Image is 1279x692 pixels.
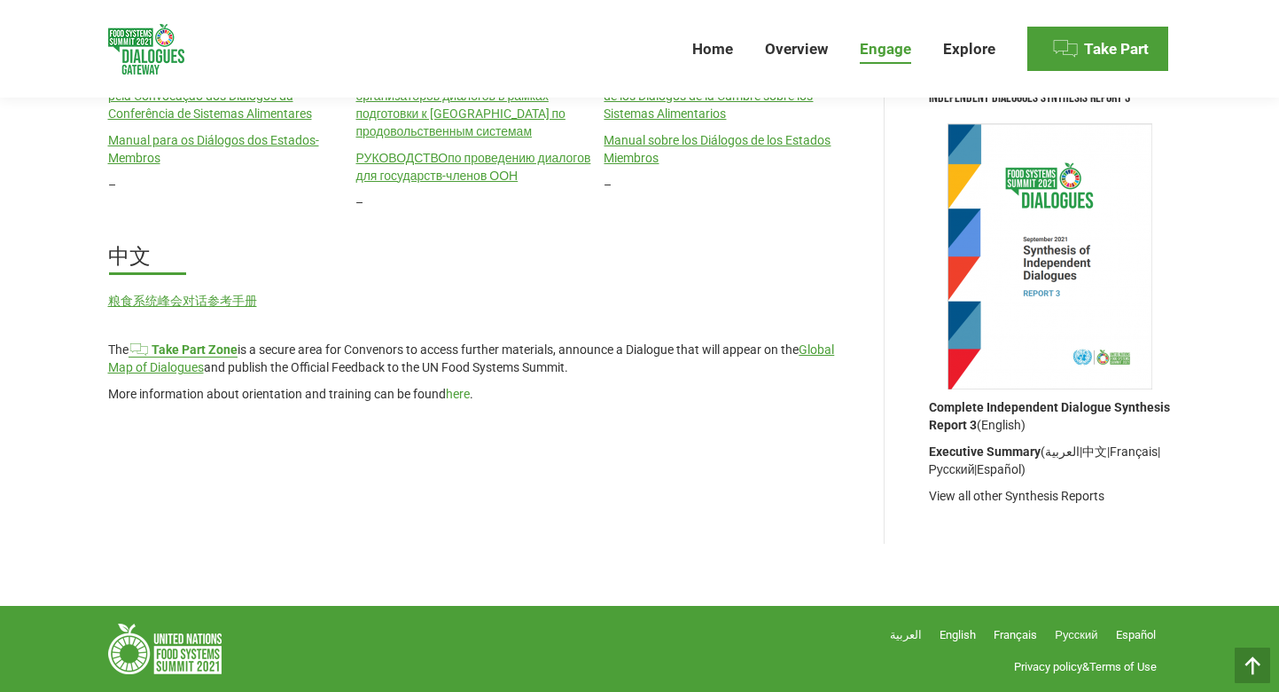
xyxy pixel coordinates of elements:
[994,628,1037,641] span: Français
[1052,35,1079,62] img: Menu icon
[929,123,1172,432] strong: Complete Independent Dialogue Synthesis Report 3
[108,341,839,376] p: The is a secure area for Convenors to access further materials, announce a Dialogue that will app...
[940,628,976,641] span: English
[977,462,1026,476] a: Español)
[929,489,1104,503] a: View all other Synthesis Reports
[108,294,257,308] a: 粮食系统峰会对话参考手册
[929,443,1172,478] p: ( | | | |
[108,244,151,270] span: 中文
[1107,624,1165,645] a: Español
[929,123,1172,434] p: (
[1084,40,1149,59] span: Take Part
[108,176,343,193] p: –
[931,624,985,645] a: English
[108,133,319,165] a: Manual para os Diálogos dos Estados-Membros
[1089,660,1157,673] a: Terms of Use
[890,628,922,641] span: العربية
[929,462,975,476] a: Русский
[355,151,590,183] a: РУКОВОДСТВОпо проведению диалогов для государств-членов ООН
[108,24,184,75] img: Food Systems Summit Dialogues
[604,176,838,193] p: –
[1110,444,1158,459] a: Français
[874,652,1171,681] div: &
[929,87,1172,110] div: Independent Dialogues Synthesis Report 3
[981,418,1026,432] a: English)
[929,444,1041,459] strong: Executive Summary
[108,385,839,403] p: More information about orientation and training can be found .
[1116,628,1156,641] span: Español
[985,624,1046,645] a: Français
[943,40,995,59] span: Explore
[355,193,590,211] p: –
[1082,444,1107,459] a: 中文
[1046,624,1106,645] a: Русский
[130,343,143,356] i: c
[765,40,828,59] span: Overview
[1014,660,1082,673] a: Privacy policy
[1055,628,1097,641] span: Русский
[604,133,831,165] a: Manual sobre los Diálogos de los Estados Miembros
[881,624,931,645] a: العربية
[108,71,335,121] a: Manual de Referência Para Responsáveis pela Convocação dos Diálogos da Conferência de Sistemas Al...
[860,40,911,59] span: Engage
[604,71,823,121] a: Manual de referencia Para Convocantes de los Diálogos de la Cumbre sobre los Sistemas Alimentarios
[355,71,565,138] a: Справочное руководство для организаторов диалогов в рамках подготовки к [GEOGRAPHIC_DATA] по прод...
[692,40,733,59] span: Home
[129,342,238,358] a: cTake Part Zone
[1045,444,1080,459] a: العربية
[108,624,222,674] img: Food Systems Summit Dialogues
[446,387,470,401] a: here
